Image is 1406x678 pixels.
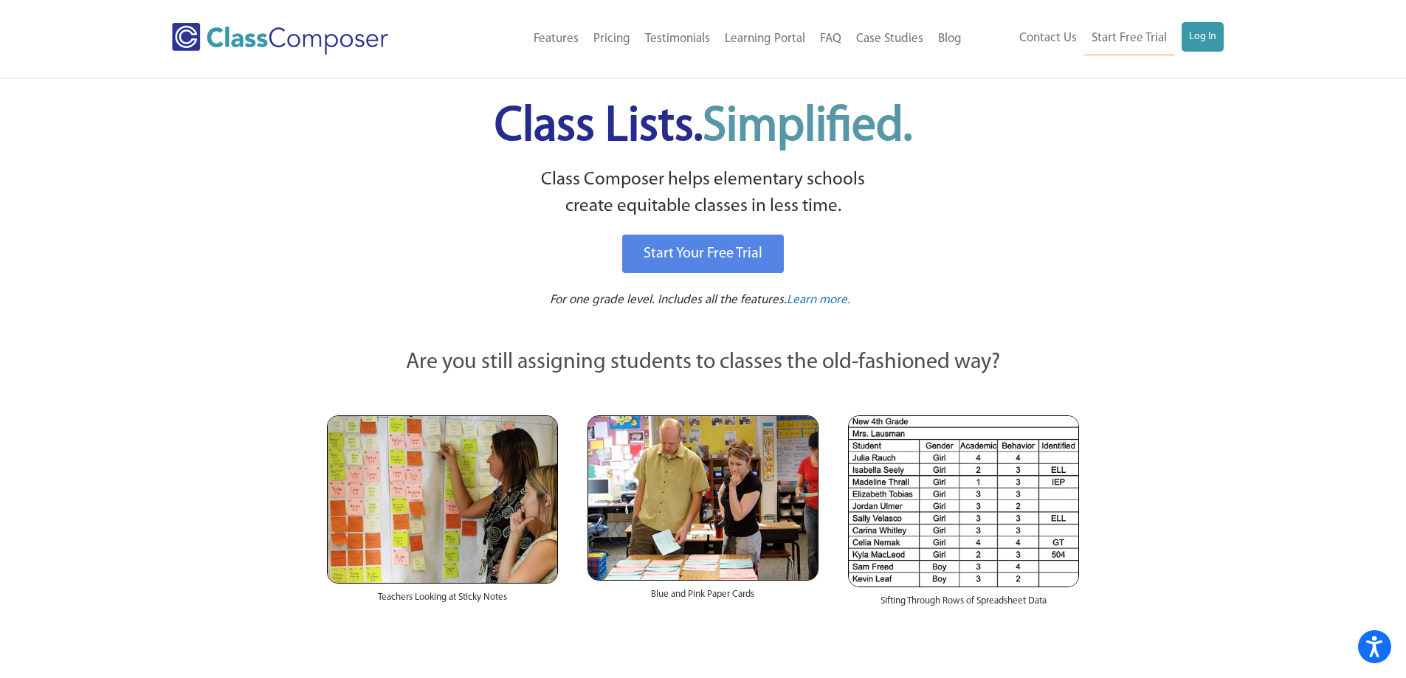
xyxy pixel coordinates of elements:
[622,235,784,273] a: Start Your Free Trial
[644,246,762,261] span: Start Your Free Trial
[638,23,717,55] a: Testimonials
[717,23,813,55] a: Learning Portal
[327,415,558,584] img: Teachers Looking at Sticky Notes
[587,581,819,616] div: Blue and Pink Paper Cards
[586,23,638,55] a: Pricing
[526,23,586,55] a: Features
[787,291,850,310] a: Learn more.
[449,23,969,55] nav: Header Menu
[327,347,1080,379] p: Are you still assigning students to classes the old-fashioned way?
[848,415,1079,587] img: Spreadsheets
[848,587,1079,623] div: Sifting Through Rows of Spreadsheet Data
[1012,22,1084,55] a: Contact Us
[587,415,819,580] img: Blue and Pink Paper Cards
[1182,22,1224,52] a: Log In
[849,23,931,55] a: Case Studies
[969,22,1224,55] nav: Header Menu
[327,584,558,619] div: Teachers Looking at Sticky Notes
[550,294,787,306] span: For one grade level. Includes all the features.
[325,167,1082,221] p: Class Composer helps elementary schools create equitable classes in less time.
[1084,22,1174,55] a: Start Free Trial
[931,23,969,55] a: Blog
[494,103,912,151] span: Class Lists.
[172,23,388,55] img: Class Composer
[787,294,850,306] span: Learn more.
[703,103,912,151] span: Simplified.
[813,23,849,55] a: FAQ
